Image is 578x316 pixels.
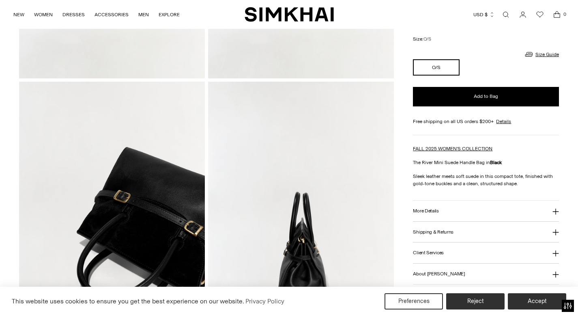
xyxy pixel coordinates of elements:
[413,229,453,235] h3: Shipping & Returns
[34,6,53,24] a: WOMEN
[138,6,149,24] a: MEN
[473,6,495,24] button: USD $
[413,87,559,107] button: Add to Bag
[515,6,531,23] a: Go to the account page
[413,35,431,43] label: Size:
[508,293,566,310] button: Accept
[413,251,444,256] h3: Client Services
[423,37,431,42] span: O/S
[159,6,180,24] a: EXPLORE
[413,173,559,188] p: Sleek leather meets soft suede in this compact tote, finished with gold-tone buckles and a clean,...
[549,6,565,23] a: Open cart modal
[524,50,559,60] a: Size Guide
[498,6,514,23] a: Open search modal
[496,118,511,126] a: Details
[413,60,460,76] button: O/S
[446,293,505,310] button: Reject
[413,208,438,214] h3: More Details
[413,146,492,152] a: FALL 2025 WOMEN'S COLLECTION
[13,6,24,24] a: NEW
[413,271,465,277] h3: About [PERSON_NAME]
[413,264,559,285] button: About [PERSON_NAME]
[532,6,548,23] a: Wishlist
[413,159,559,167] p: The River Mini Suede Handle Bag in
[244,295,286,307] a: Privacy Policy (opens in a new tab)
[62,6,85,24] a: DRESSES
[245,6,334,22] a: SIMKHAI
[561,11,568,18] span: 0
[385,293,443,310] button: Preferences
[413,222,559,242] button: Shipping & Returns
[6,285,82,310] iframe: Sign Up via Text for Offers
[474,93,498,100] span: Add to Bag
[490,160,502,166] strong: Black
[413,118,559,126] div: Free shipping on all US orders $200+
[12,297,244,305] span: This website uses cookies to ensure you get the best experience on our website.
[95,6,129,24] a: ACCESSORIES
[413,201,559,222] button: More Details
[413,243,559,264] button: Client Services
